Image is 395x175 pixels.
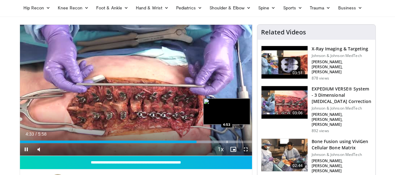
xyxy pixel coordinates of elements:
[312,59,372,75] p: [PERSON_NAME], [PERSON_NAME], [PERSON_NAME]
[312,86,372,105] h3: EXPEDIUM VERSE® System - 3 Dimensional [MEDICAL_DATA] Correction
[261,86,308,119] img: f34cdf7f-c063-45c9-80dc-70c85ab9c190.150x105_q85_crop-smart_upscale.jpg
[239,143,252,156] button: Fullscreen
[92,2,132,14] a: Foot & Ankle
[312,112,372,127] p: [PERSON_NAME], [PERSON_NAME], [PERSON_NAME]
[132,2,172,14] a: Hand & Wrist
[206,2,254,14] a: Shoulder & Elbow
[261,46,308,79] img: O0cEsGv5RdudyPNn4xMDoxOjBrO-I4W8.150x105_q85_crop-smart_upscale.jpg
[312,76,329,81] p: 878 views
[32,143,45,156] button: Mute
[261,28,306,36] h4: Related Videos
[279,2,306,14] a: Sports
[290,70,305,76] span: 03:51
[20,143,32,156] button: Pause
[312,138,372,151] h3: Bone Fusion using ViviGen Cellular Bone Matrix
[38,131,47,136] span: 5:58
[36,131,37,136] span: /
[261,46,372,81] a: 03:51 X-Ray Imaging & Targeting Johnson & Johnson MedTech [PERSON_NAME], [PERSON_NAME], [PERSON_N...
[261,139,308,171] img: e4ec309a-a862-4c81-a2c3-37ec9ebdfb9b.150x105_q85_crop-smart_upscale.jpg
[290,110,305,116] span: 03:06
[334,2,366,14] a: Business
[26,131,34,136] span: 4:33
[312,158,372,173] p: [PERSON_NAME], [PERSON_NAME], [PERSON_NAME]
[227,143,239,156] button: Enable picture-in-picture mode
[254,2,279,14] a: Spine
[290,162,305,169] span: 02:44
[203,98,250,125] img: image.jpeg
[172,2,206,14] a: Pediatrics
[20,2,54,14] a: Hip Recon
[54,2,92,14] a: Knee Recon
[312,152,372,157] p: Johnson & Johnson MedTech
[261,86,372,133] a: 03:06 EXPEDIUM VERSE® System - 3 Dimensional [MEDICAL_DATA] Correction Johnson & Johnson MedTech ...
[312,46,372,52] h3: X-Ray Imaging & Targeting
[20,25,252,156] video-js: Video Player
[312,128,329,133] p: 892 views
[312,53,372,58] p: Johnson & Johnson MedTech
[215,143,227,156] button: Playback Rate
[306,2,334,14] a: Trauma
[20,141,252,143] div: Progress Bar
[312,106,372,111] p: Johnson & Johnson MedTech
